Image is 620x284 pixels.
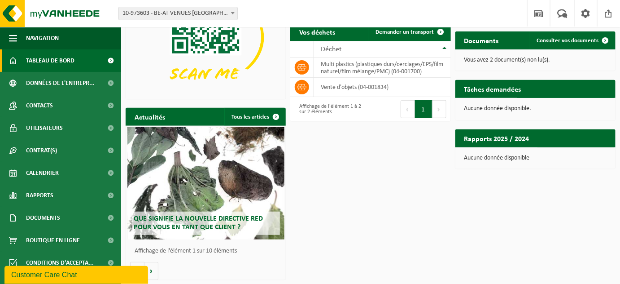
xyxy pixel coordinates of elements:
[130,262,144,280] button: Vorige
[415,100,432,118] button: 1
[26,252,94,274] span: Conditions d'accepta...
[119,7,237,20] span: 10-973603 - BE-AT VENUES NV - FOREST
[26,27,59,49] span: Navigation
[314,58,450,78] td: multi plastics (plastiques durs/cerclages/EPS/film naturel/film mélange/PMC) (04-001700)
[464,57,607,63] p: Vous avez 2 document(s) non lu(s).
[26,94,53,117] span: Contacts
[26,139,57,162] span: Contrat(s)
[455,129,538,147] h2: Rapports 2025 / 2024
[376,29,434,35] span: Demander un transport
[26,72,95,94] span: Données de l'entrepr...
[295,99,366,119] div: Affichage de l'élément 1 à 2 sur 2 éléments
[290,23,344,40] h2: Vos déchets
[464,106,607,112] p: Aucune donnée disponible.
[26,117,63,139] span: Utilisateurs
[455,31,508,49] h2: Documents
[537,38,599,44] span: Consulter vos documents
[432,100,446,118] button: Next
[537,147,615,165] a: Consulter les rapports
[401,100,415,118] button: Previous
[26,207,60,229] span: Documents
[314,78,450,97] td: vente d'objets (04-001834)
[26,229,80,252] span: Boutique en ligne
[144,262,158,280] button: Volgende
[134,215,263,231] span: Que signifie la nouvelle directive RED pour vous en tant que client ?
[224,108,285,126] a: Tous les articles
[126,108,174,125] h2: Actualités
[464,155,607,161] p: Aucune donnée disponible
[455,80,530,98] h2: Tâches demandées
[321,46,341,53] span: Déchet
[26,184,53,207] span: Rapports
[135,248,281,254] p: Affichage de l'élément 1 sur 10 éléments
[530,31,615,49] a: Consulter vos documents
[26,49,74,72] span: Tableau de bord
[26,162,59,184] span: Calendrier
[4,264,150,284] iframe: chat widget
[127,127,284,240] a: Que signifie la nouvelle directive RED pour vous en tant que client ?
[369,23,450,41] a: Demander un transport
